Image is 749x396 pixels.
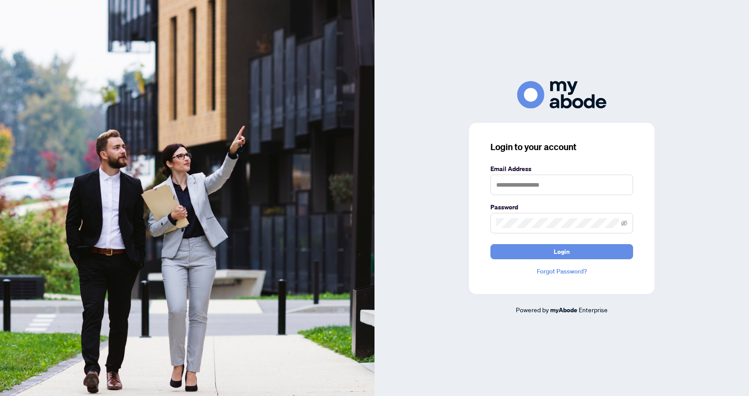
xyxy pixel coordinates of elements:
[579,306,608,314] span: Enterprise
[621,220,627,226] span: eye-invisible
[550,305,577,315] a: myAbode
[490,266,633,276] a: Forgot Password?
[516,306,549,314] span: Powered by
[490,244,633,259] button: Login
[517,81,606,108] img: ma-logo
[490,141,633,153] h3: Login to your account
[490,202,633,212] label: Password
[554,245,570,259] span: Login
[490,164,633,174] label: Email Address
